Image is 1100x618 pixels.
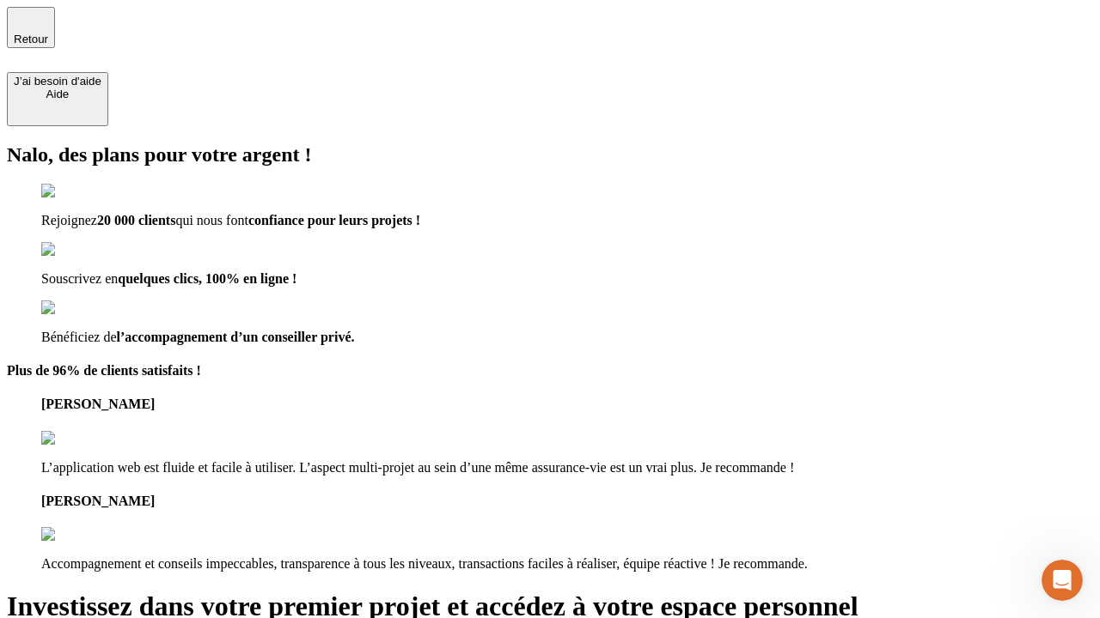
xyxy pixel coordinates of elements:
div: Aide [14,88,101,100]
img: reviews stars [41,527,126,542]
span: Retour [14,33,48,45]
img: reviews stars [41,431,126,446]
img: checkmark [41,242,115,257]
span: quelques clics, 100% en ligne ! [118,271,296,286]
span: 20 000 clients [97,213,176,227]
div: J’ai besoin d'aide [14,75,101,88]
span: qui nous font [175,213,247,227]
span: Bénéficiez de [41,330,117,344]
span: l’accompagnement d’un conseiller privé. [117,330,355,344]
h4: [PERSON_NAME] [41,397,1093,412]
iframe: Intercom live chat [1042,560,1083,601]
span: confiance pour leurs projets ! [248,213,420,227]
h4: Plus de 96% de clients satisfaits ! [7,363,1093,379]
p: L’application web est fluide et facile à utiliser. L’aspect multi-projet au sein d’une même assur... [41,460,1093,476]
button: J’ai besoin d'aideAide [7,72,108,126]
span: Rejoignez [41,213,97,227]
h4: [PERSON_NAME] [41,494,1093,509]
img: checkmark [41,300,115,316]
img: checkmark [41,184,115,199]
span: Souscrivez en [41,271,118,286]
button: Retour [7,7,55,48]
p: Accompagnement et conseils impeccables, transparence à tous les niveaux, transactions faciles à r... [41,556,1093,572]
h2: Nalo, des plans pour votre argent ! [7,143,1093,167]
